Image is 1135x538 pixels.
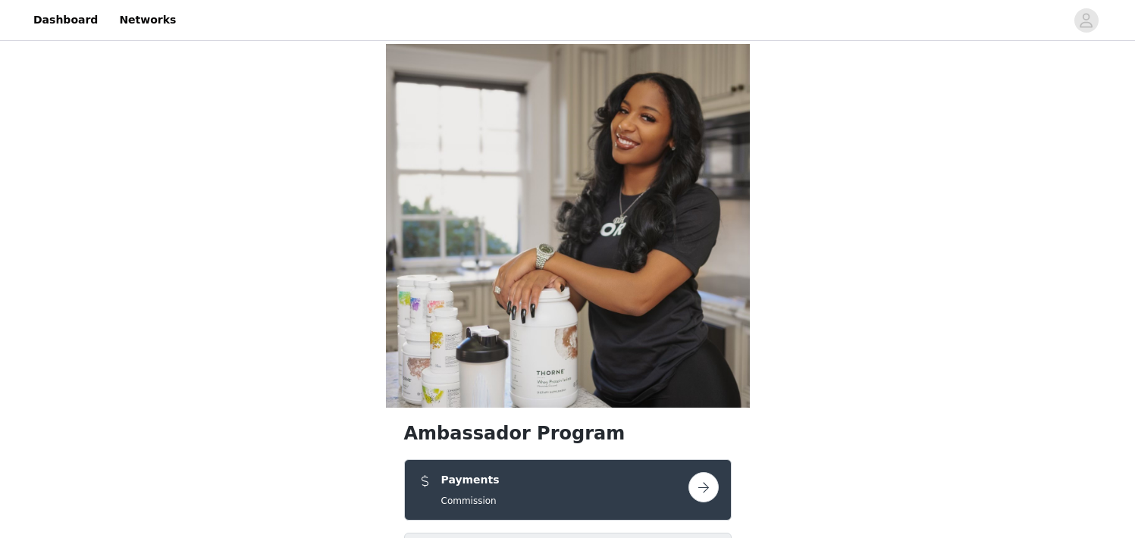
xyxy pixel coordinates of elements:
[404,459,732,521] div: Payments
[441,494,500,508] h5: Commission
[441,472,500,488] h4: Payments
[1079,8,1093,33] div: avatar
[24,3,107,37] a: Dashboard
[110,3,185,37] a: Networks
[404,420,732,447] h1: Ambassador Program
[386,44,750,408] img: campaign image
